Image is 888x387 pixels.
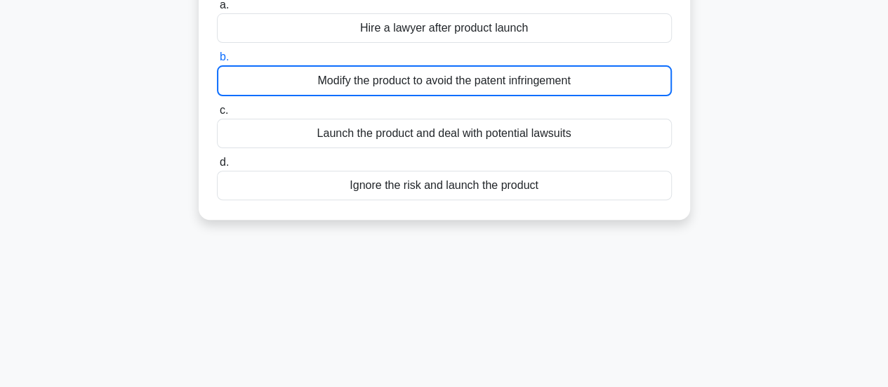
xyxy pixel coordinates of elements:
span: d. [220,156,229,168]
div: Launch the product and deal with potential lawsuits [217,119,672,148]
div: Ignore the risk and launch the product [217,171,672,200]
div: Modify the product to avoid the patent infringement [217,65,672,96]
span: b. [220,51,229,63]
div: Hire a lawyer after product launch [217,13,672,43]
span: c. [220,104,228,116]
